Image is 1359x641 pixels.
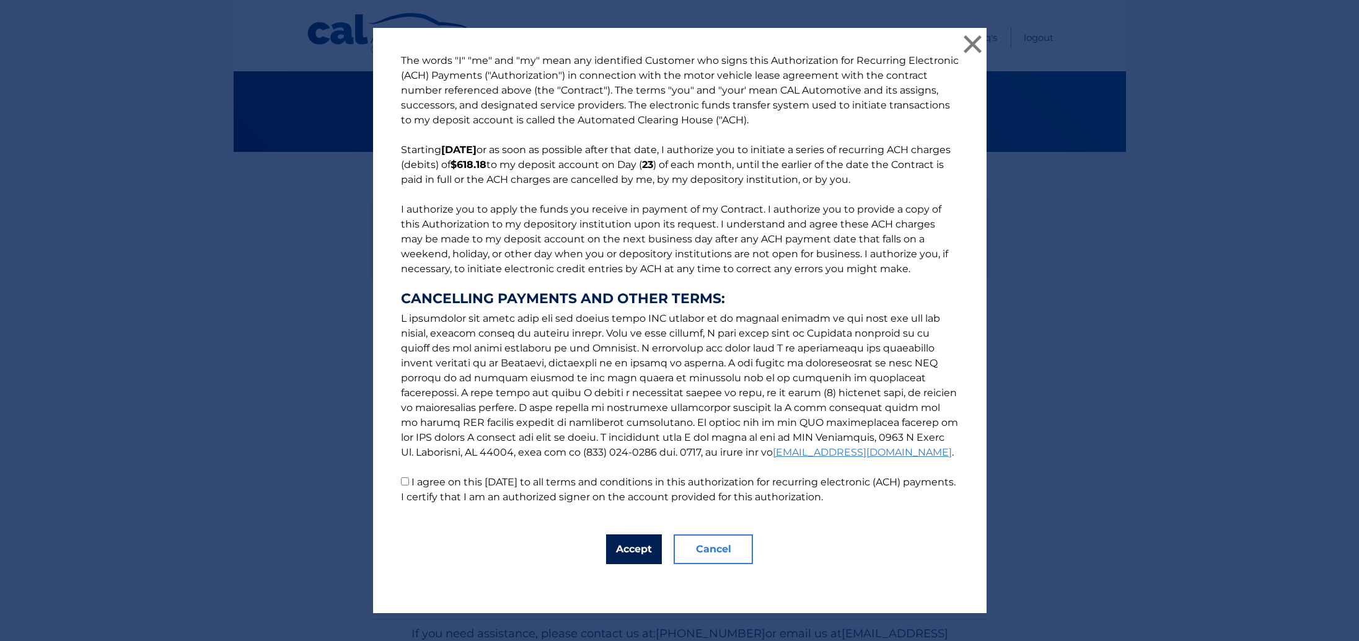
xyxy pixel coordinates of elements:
b: 23 [642,159,653,170]
label: I agree on this [DATE] to all terms and conditions in this authorization for recurring electronic... [401,476,956,503]
b: $618.18 [451,159,486,170]
p: The words "I" "me" and "my" mean any identified Customer who signs this Authorization for Recurri... [389,53,971,505]
a: [EMAIL_ADDRESS][DOMAIN_NAME] [773,446,952,458]
strong: CANCELLING PAYMENTS AND OTHER TERMS: [401,291,959,306]
button: Accept [606,534,662,564]
b: [DATE] [441,144,477,156]
button: × [961,32,985,56]
button: Cancel [674,534,753,564]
